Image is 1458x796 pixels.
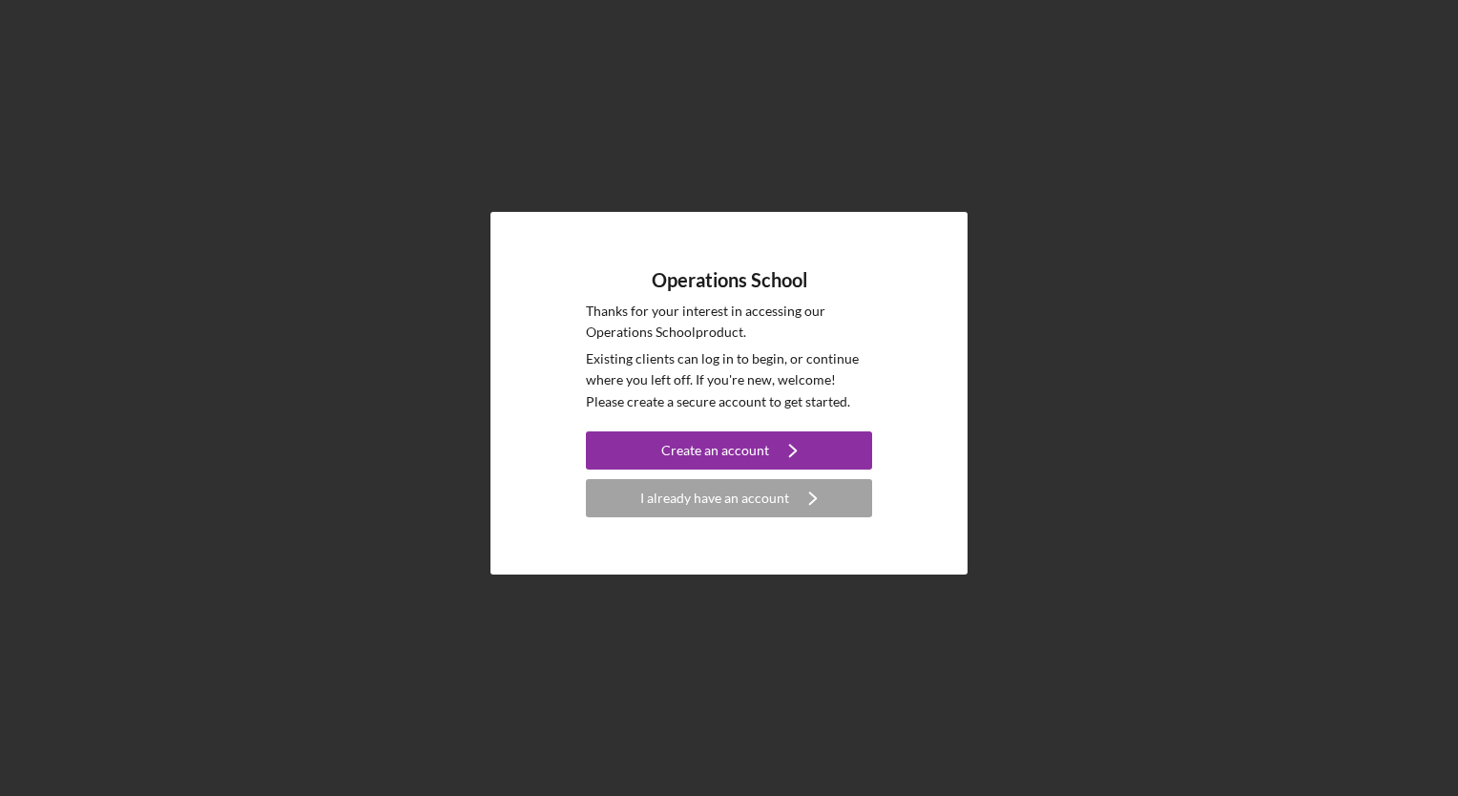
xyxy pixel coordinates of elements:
[661,431,769,470] div: Create an account
[586,431,872,474] a: Create an account
[586,301,872,344] p: Thanks for your interest in accessing our Operations School product.
[640,479,789,517] div: I already have an account
[586,431,872,470] button: Create an account
[652,269,807,291] h4: Operations School
[586,348,872,412] p: Existing clients can log in to begin, or continue where you left off. If you're new, welcome! Ple...
[586,479,872,517] button: I already have an account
